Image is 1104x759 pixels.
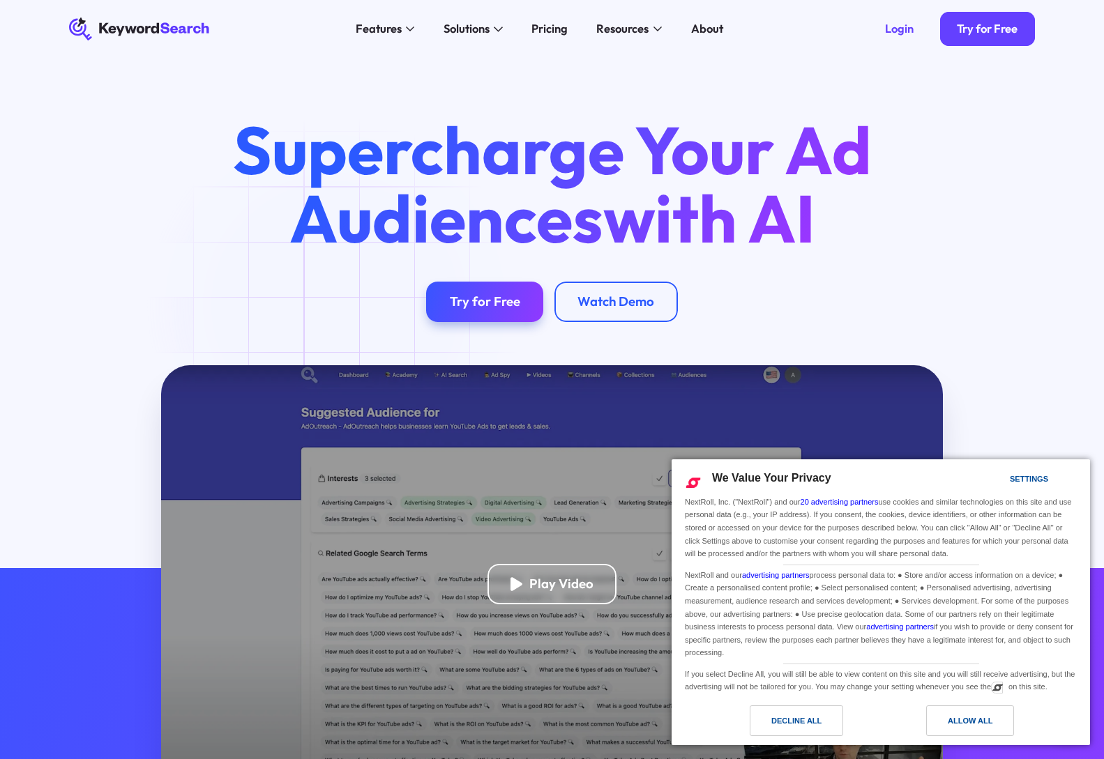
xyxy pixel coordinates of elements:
div: Allow All [948,713,992,728]
a: Decline All [680,705,881,743]
h1: Supercharge Your Ad Audiences [205,116,900,253]
a: Allow All [881,705,1082,743]
div: Features [356,20,402,38]
div: Watch Demo [577,293,654,309]
div: Settings [1010,471,1048,486]
div: Play Video [529,576,593,592]
a: About [682,17,732,40]
a: Settings [985,468,1019,493]
div: Try for Free [957,22,1018,36]
div: About [691,20,723,38]
a: 20 advertising partners [801,498,879,506]
div: Decline All [771,713,822,728]
a: Pricing [523,17,577,40]
a: Login [868,12,931,47]
div: NextRoll, Inc. ("NextRoll") and our use cookies and similar technologies on this site and use per... [682,494,1080,562]
div: Solutions [444,20,490,38]
a: Try for Free [426,282,543,322]
div: Try for Free [450,293,520,309]
div: NextRoll and our process personal data to: ● Store and/or access information on a device; ● Creat... [682,565,1080,661]
span: with AI [603,176,815,260]
span: We Value Your Privacy [712,472,831,484]
a: advertising partners [866,622,934,631]
a: advertising partners [742,571,810,579]
div: If you select Decline All, you will still be able to view content on this site and you will still... [682,664,1080,695]
div: Resources [596,20,649,38]
div: Pricing [531,20,568,38]
div: Login [885,22,914,36]
a: Try for Free [940,12,1036,47]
